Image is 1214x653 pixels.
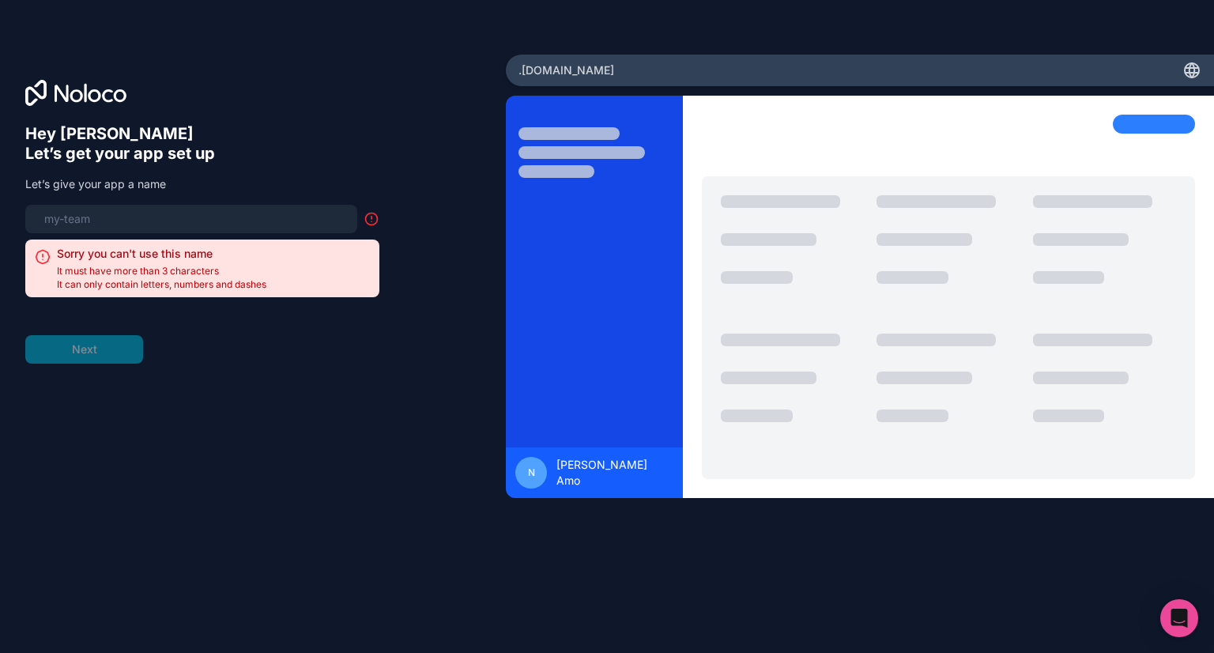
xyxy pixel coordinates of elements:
[35,208,348,230] input: my-team
[556,457,673,489] span: [PERSON_NAME] Amo
[25,124,379,144] h6: Hey [PERSON_NAME]
[528,466,535,479] span: N
[57,246,266,262] h2: Sorry you can't use this name
[25,176,379,192] p: Let’s give your app a name
[1160,599,1198,637] div: Open Intercom Messenger
[57,278,266,291] span: It can only contain letters, numbers and dashes
[57,265,266,277] span: It must have more than 3 characters
[25,144,379,164] h6: Let’s get your app set up
[518,62,614,78] span: .[DOMAIN_NAME]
